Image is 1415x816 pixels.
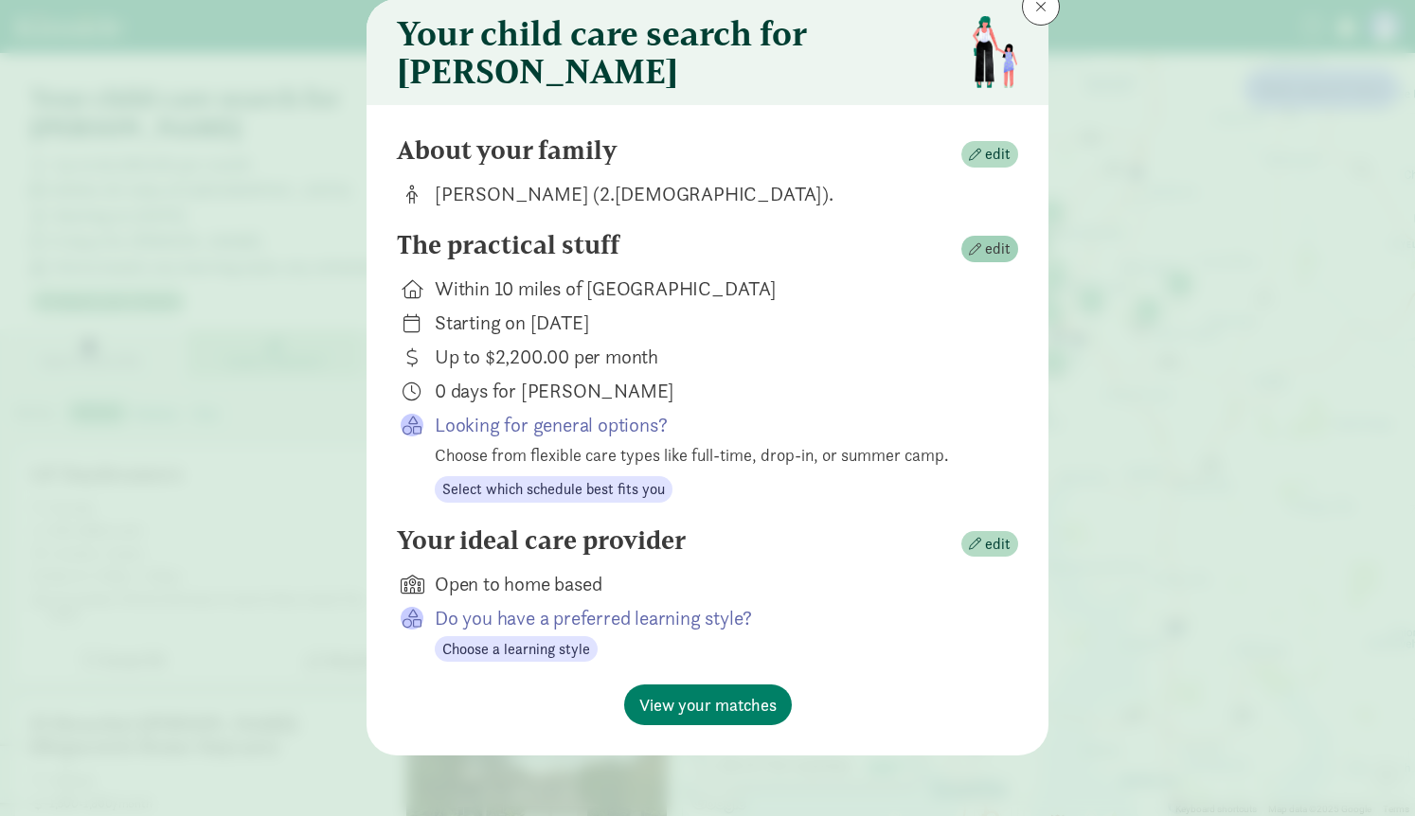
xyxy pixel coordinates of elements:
[985,533,1011,556] span: edit
[435,571,988,597] div: Open to home based
[397,135,618,166] h4: About your family
[435,275,988,302] div: Within 10 miles of [GEOGRAPHIC_DATA]
[435,378,988,404] div: 0 days for [PERSON_NAME]
[435,605,988,631] p: Do you have a preferred learning style?
[961,236,1018,262] button: edit
[435,636,598,663] button: Choose a learning style
[397,525,686,556] h4: Your ideal care provider
[961,531,1018,558] button: edit
[624,684,792,725] button: View your matches
[435,344,988,370] div: Up to $2,200.00 per month
[985,238,1011,260] span: edit
[397,14,958,90] h3: Your child care search for [PERSON_NAME]
[442,638,590,661] span: Choose a learning style
[639,692,777,718] span: View your matches
[435,412,988,438] p: Looking for general options?
[435,181,988,207] div: [PERSON_NAME] (2.[DEMOGRAPHIC_DATA]).
[985,143,1011,166] span: edit
[435,310,988,336] div: Starting on [DATE]
[435,442,988,468] div: Choose from flexible care types like full-time, drop-in, or summer camp.
[961,141,1018,168] button: edit
[442,478,665,501] span: Select which schedule best fits you
[435,476,672,503] button: Select which schedule best fits you
[397,230,619,260] h4: The practical stuff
